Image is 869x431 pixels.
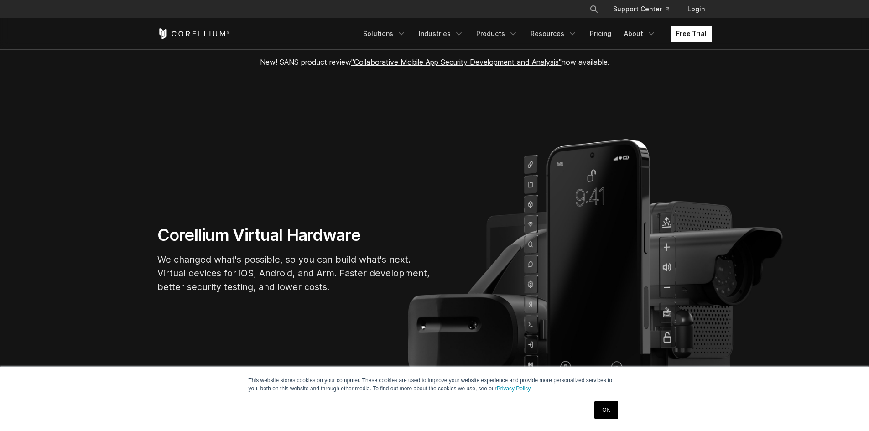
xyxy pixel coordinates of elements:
[358,26,411,42] a: Solutions
[157,225,431,245] h1: Corellium Virtual Hardware
[413,26,469,42] a: Industries
[680,1,712,17] a: Login
[671,26,712,42] a: Free Trial
[157,28,230,39] a: Corellium Home
[260,57,609,67] span: New! SANS product review now available.
[525,26,583,42] a: Resources
[586,1,602,17] button: Search
[578,1,712,17] div: Navigation Menu
[497,385,532,392] a: Privacy Policy.
[619,26,661,42] a: About
[594,401,618,419] a: OK
[358,26,712,42] div: Navigation Menu
[157,253,431,294] p: We changed what's possible, so you can build what's next. Virtual devices for iOS, Android, and A...
[584,26,617,42] a: Pricing
[249,376,621,393] p: This website stores cookies on your computer. These cookies are used to improve your website expe...
[606,1,676,17] a: Support Center
[351,57,562,67] a: "Collaborative Mobile App Security Development and Analysis"
[471,26,523,42] a: Products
